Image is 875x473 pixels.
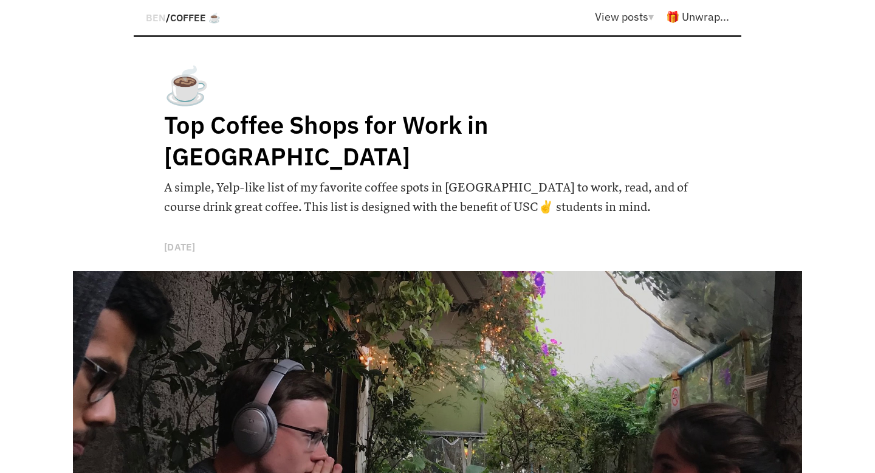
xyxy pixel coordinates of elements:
a: 🎁 Unwrap... [666,10,729,24]
div: / [146,6,221,29]
a: BEN [146,12,166,24]
h1: Top Coffee Shops for Work in [GEOGRAPHIC_DATA] [164,109,620,172]
h6: A simple, Yelp-like list of my favorite coffee spots in [GEOGRAPHIC_DATA] to work, read, and of c... [164,178,711,217]
p: [DATE] [164,235,711,258]
a: Coffee ☕️ [170,12,221,24]
h1: ☕️ [164,61,711,109]
span: ▾ [648,10,654,24]
a: View posts [595,10,666,24]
